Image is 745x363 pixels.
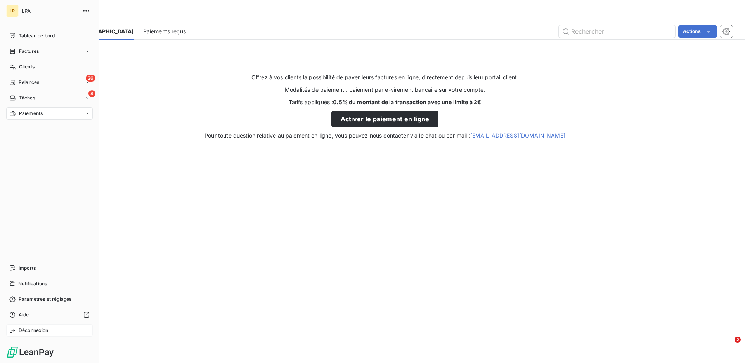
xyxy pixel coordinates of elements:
[19,94,35,101] span: Tâches
[251,73,518,81] span: Offrez à vos clients la possibilité de payer leurs factures en ligne, directement depuis leur por...
[285,86,485,94] span: Modalités de paiement : paiement par e-virement bancaire sur votre compte.
[86,75,95,82] span: 26
[19,48,39,55] span: Factures
[19,265,36,272] span: Imports
[19,32,55,39] span: Tableau de bord
[22,8,78,14] span: LPA
[559,25,675,38] input: Rechercher
[204,132,565,140] span: Pour toute question relative au paiement en ligne, vous pouvez nous contacter via le chat ou par ...
[735,337,741,343] span: 2
[289,98,482,106] span: Tarifs appliqués :
[19,63,35,70] span: Clients
[19,311,29,318] span: Aide
[470,132,565,139] a: [EMAIL_ADDRESS][DOMAIN_NAME]
[6,309,93,321] a: Aide
[719,337,737,355] iframe: Intercom live chat
[143,28,186,35] span: Paiements reçus
[6,5,19,17] div: LP
[19,79,39,86] span: Relances
[19,110,43,117] span: Paiements
[331,111,439,127] button: Activer le paiement en ligne
[19,296,71,303] span: Paramètres et réglages
[6,346,54,358] img: Logo LeanPay
[19,327,49,334] span: Déconnexion
[678,25,717,38] button: Actions
[18,280,47,287] span: Notifications
[333,99,481,105] strong: 0.5% du montant de la transaction avec une limite à 2€
[88,90,95,97] span: 8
